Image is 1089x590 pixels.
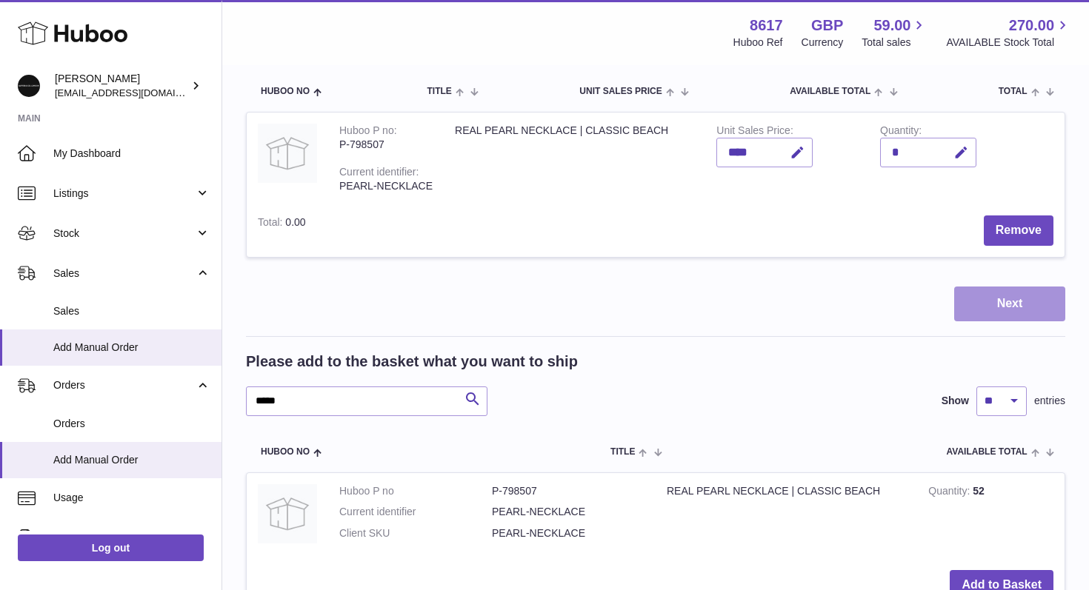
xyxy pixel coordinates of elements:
div: P-798507 [339,138,433,152]
button: Next [954,286,1065,321]
span: Orders [53,417,210,431]
dd: P-798507 [492,484,645,498]
span: 270.00 [1009,16,1054,36]
span: Add Manual Order [53,453,210,467]
dt: Current identifier [339,505,492,519]
span: Sales [53,266,195,281]
strong: GBP [811,16,843,36]
span: Listings [53,187,195,201]
img: REAL PEARL NECKLACE | CLASSIC BEACH [258,124,317,183]
span: Huboo no [261,87,310,96]
td: 52 [917,473,1065,560]
div: Huboo P no [339,124,397,140]
dt: Client SKU [339,526,492,540]
span: 59.00 [873,16,910,36]
strong: Quantity [928,485,973,500]
div: Huboo Ref [733,36,783,50]
span: Total sales [862,36,928,50]
label: Unit Sales Price [716,124,793,140]
span: My Dashboard [53,147,210,161]
td: REAL PEARL NECKLACE | CLASSIC BEACH [656,473,917,560]
span: AVAILABLE Total [790,87,870,96]
dd: PEARL-NECKLACE [492,526,645,540]
button: Remove [984,215,1053,246]
span: Stock [53,227,195,241]
div: PEARL-NECKLACE [339,179,433,193]
span: Unit Sales Price [579,87,662,96]
span: Title [610,447,635,457]
a: 270.00 AVAILABLE Stock Total [946,16,1071,50]
span: Huboo no [261,447,310,457]
a: Log out [18,534,204,561]
span: Orders [53,378,195,392]
img: REAL PEARL NECKLACE | CLASSIC BEACH [258,484,317,543]
span: Add Manual Order [53,341,210,355]
span: AVAILABLE Stock Total [946,36,1071,50]
dd: PEARL-NECKLACE [492,505,645,519]
div: [PERSON_NAME] [55,72,188,100]
span: 0.00 [285,216,305,228]
span: Title [427,87,451,96]
span: Sales [53,304,210,318]
div: Currency [802,36,844,50]
label: Quantity [880,124,922,140]
span: [EMAIL_ADDRESS][DOMAIN_NAME] [55,87,218,98]
div: Current identifier [339,166,419,181]
label: Total [258,216,285,232]
span: AVAILABLE Total [947,447,1028,457]
img: hello@alfredco.com [18,75,40,97]
span: Total [999,87,1028,96]
span: Usage [53,491,210,505]
span: entries [1034,394,1065,408]
h2: Please add to the basket what you want to ship [246,352,578,372]
td: REAL PEARL NECKLACE | CLASSIC BEACH [444,113,705,204]
strong: 8617 [750,16,783,36]
label: Show [942,394,969,408]
dt: Huboo P no [339,484,492,498]
a: 59.00 Total sales [862,16,928,50]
